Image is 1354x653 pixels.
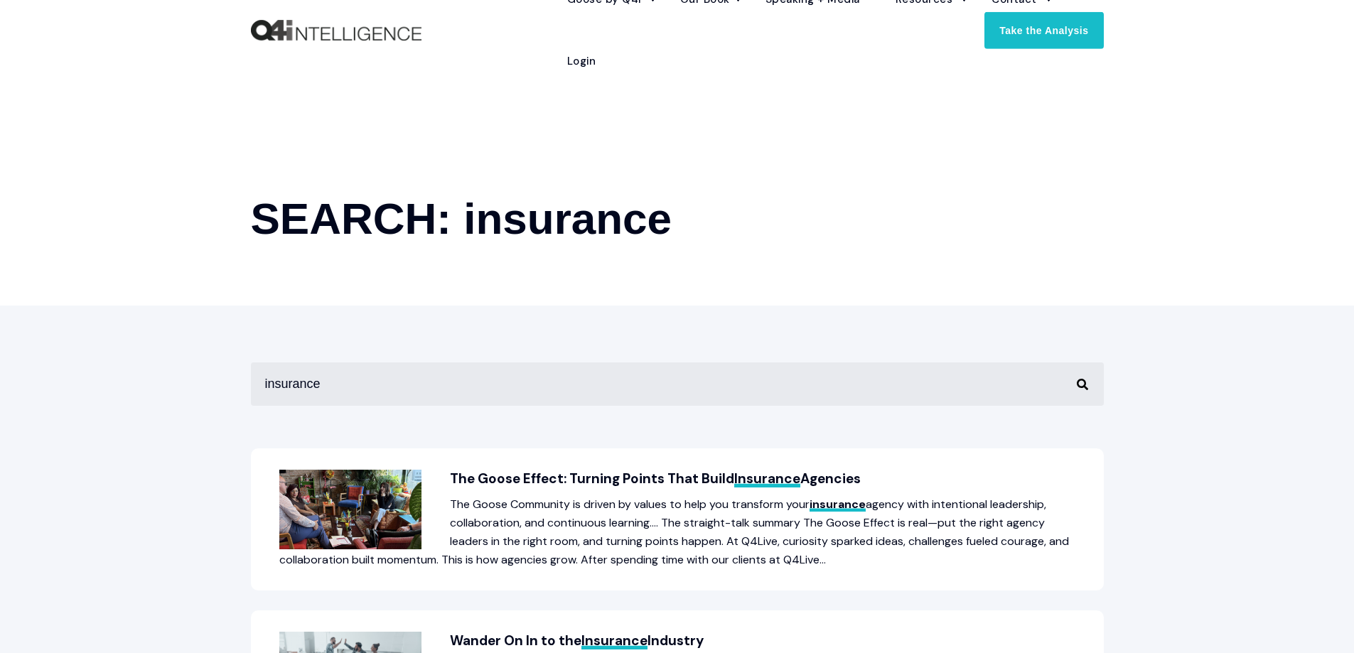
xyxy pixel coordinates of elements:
[1074,376,1091,393] button: Perform Search
[734,470,800,487] span: Insurance
[810,497,866,512] span: insurance
[251,20,421,41] a: Back to Home
[581,632,648,649] span: Insurance
[251,362,1104,406] input: Search
[279,495,1075,569] p: The Goose Community is driven by values to help you transform your agency with intentional leader...
[251,448,1104,590] a: The Goose Effect: Turning Points That BuildInsuranceAgencies The Goose Community is driven by val...
[251,194,672,243] span: SEARCH: insurance
[984,11,1103,48] a: Take the Analysis
[279,470,1075,488] h2: The Goose Effect: Turning Points That Build Agencies
[279,632,1075,650] h2: Wander On In to the Industry
[549,31,596,92] a: Login
[251,20,421,41] img: Q4intelligence, LLC logo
